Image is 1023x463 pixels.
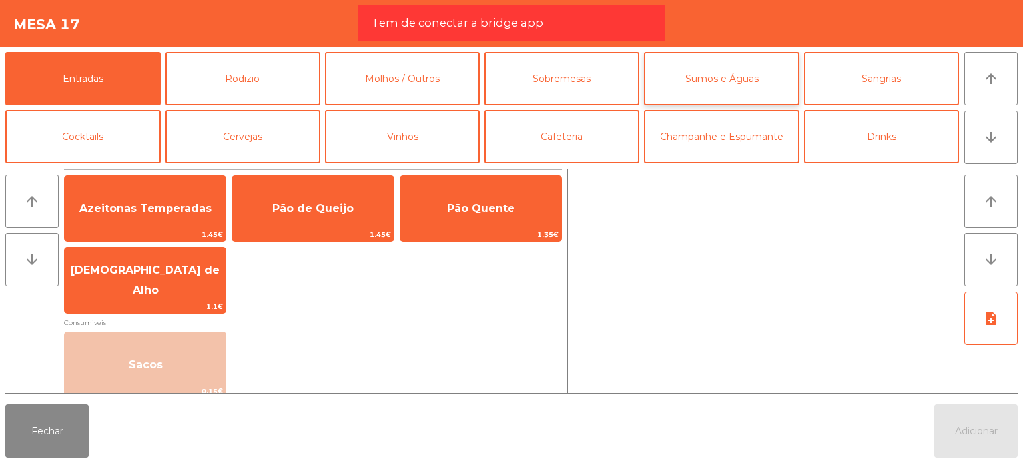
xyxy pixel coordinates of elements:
[325,52,480,105] button: Molhos / Outros
[964,233,1018,286] button: arrow_downward
[644,110,799,163] button: Champanhe e Espumante
[447,202,515,215] span: Pão Quente
[65,300,226,313] span: 1.1€
[232,229,394,241] span: 1.45€
[64,316,562,329] span: Consumiveis
[484,110,639,163] button: Cafeteria
[983,193,999,209] i: arrow_upward
[24,193,40,209] i: arrow_upward
[165,52,320,105] button: Rodizio
[71,264,220,296] span: [DEMOGRAPHIC_DATA] de Alho
[372,15,543,31] span: Tem de conectar a bridge app
[964,111,1018,164] button: arrow_downward
[5,175,59,228] button: arrow_upward
[65,229,226,241] span: 1.45€
[983,252,999,268] i: arrow_downward
[400,229,561,241] span: 1.35€
[484,52,639,105] button: Sobremesas
[644,52,799,105] button: Sumos e Águas
[964,175,1018,228] button: arrow_upward
[165,110,320,163] button: Cervejas
[964,52,1018,105] button: arrow_upward
[13,15,80,35] h4: Mesa 17
[65,385,226,398] span: 0.15€
[5,110,161,163] button: Cocktails
[964,292,1018,345] button: note_add
[983,129,999,145] i: arrow_downward
[129,358,163,371] span: Sacos
[24,252,40,268] i: arrow_downward
[79,202,212,215] span: Azeitonas Temperadas
[325,110,480,163] button: Vinhos
[272,202,354,215] span: Pão de Queijo
[983,310,999,326] i: note_add
[804,110,959,163] button: Drinks
[983,71,999,87] i: arrow_upward
[5,404,89,458] button: Fechar
[804,52,959,105] button: Sangrias
[5,52,161,105] button: Entradas
[5,233,59,286] button: arrow_downward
